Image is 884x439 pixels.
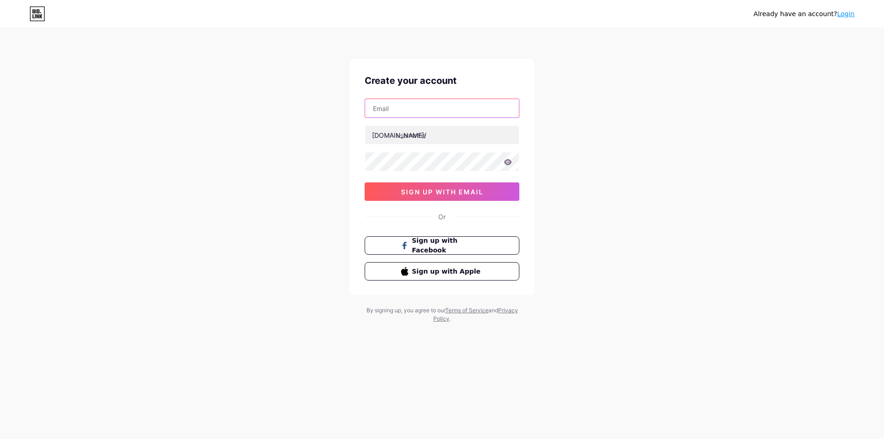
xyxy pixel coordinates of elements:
button: sign up with email [365,182,519,201]
div: [DOMAIN_NAME]/ [372,130,426,140]
a: Login [837,10,855,18]
div: Create your account [365,74,519,88]
div: Or [438,212,446,222]
span: Sign up with Apple [412,267,483,276]
div: By signing up, you agree to our and . [364,306,520,323]
button: Sign up with Facebook [365,236,519,255]
input: Email [365,99,519,117]
div: Already have an account? [754,9,855,19]
span: Sign up with Facebook [412,236,483,255]
input: username [365,126,519,144]
span: sign up with email [401,188,483,196]
a: Terms of Service [445,307,489,314]
button: Sign up with Apple [365,262,519,281]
